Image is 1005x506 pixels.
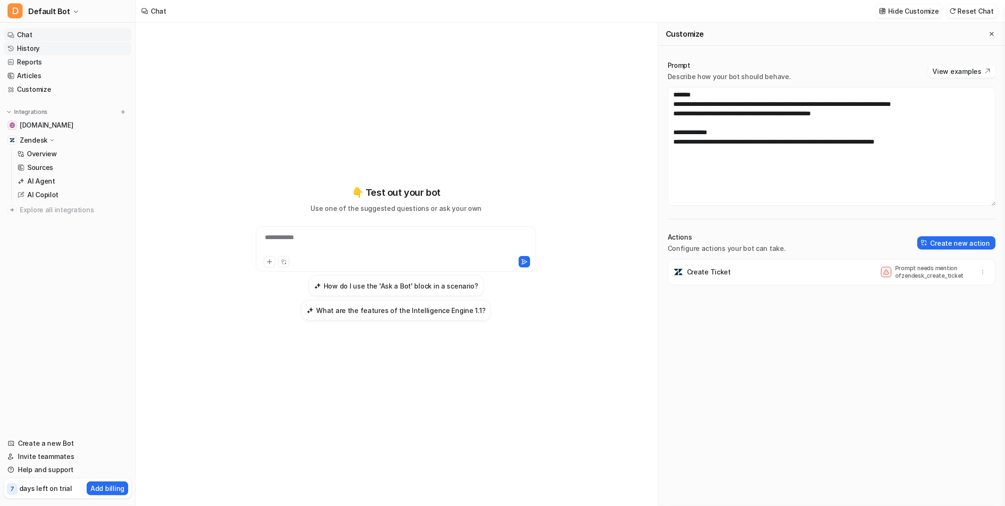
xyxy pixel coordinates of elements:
[309,275,484,296] button: How do I use the 'Ask a Bot' block in a scenario?How do I use the 'Ask a Bot' block in a scenario?
[947,4,997,18] button: Reset Chat
[668,244,786,253] p: Configure actions your bot can take.
[27,177,55,186] p: AI Agent
[14,188,131,201] a: AI Copilot
[27,190,58,200] p: AI Copilot
[668,72,791,81] p: Describe how your bot should behave.
[4,119,131,132] a: help.brightpattern.com[DOMAIN_NAME]
[14,147,131,161] a: Overview
[301,300,491,321] button: What are the features of the Intelligence Engine 1.1?What are the features of the Intelligence En...
[151,6,166,16] div: Chat
[4,42,131,55] a: History
[4,107,50,117] button: Integrations
[10,485,14,493] p: 7
[668,233,786,242] p: Actions
[4,437,131,450] a: Create a new Bot
[687,267,731,277] p: Create Ticket
[928,64,996,78] button: View examples
[4,463,131,476] a: Help and support
[14,161,131,174] a: Sources
[316,305,485,315] h3: What are the features of the Intelligence Engine 1.1?
[895,265,971,280] p: Prompt needs mention of zendesk_create_ticket
[4,56,131,69] a: Reports
[307,307,313,314] img: What are the features of the Intelligence Engine 1.1?
[8,3,23,18] span: D
[14,175,131,188] a: AI Agent
[879,8,886,15] img: customize
[27,163,53,172] p: Sources
[986,28,997,40] button: Close flyout
[120,109,126,115] img: menu_add.svg
[4,450,131,463] a: Invite teammates
[87,482,128,495] button: Add billing
[20,202,128,217] span: Explore all integrations
[352,185,441,200] p: 👇 Test out your bot
[8,205,17,215] img: explore all integrations
[9,122,15,128] img: help.brightpattern.com
[4,69,131,82] a: Articles
[27,149,57,159] p: Overview
[90,483,124,493] p: Add billing
[4,28,131,41] a: Chat
[889,6,939,16] p: Hide Customize
[310,203,482,213] p: Use one of the suggested questions or ask your own
[917,236,996,249] button: Create new action
[324,281,478,291] h3: How do I use the 'Ask a Bot' block in a scenario?
[949,8,956,15] img: reset
[674,267,683,277] img: Create Ticket icon
[921,240,928,246] img: create-action-icon.svg
[4,83,131,96] a: Customize
[9,137,15,143] img: Zendesk
[876,4,943,18] button: Hide Customize
[4,203,131,217] a: Explore all integrations
[666,29,704,39] h2: Customize
[668,61,791,70] p: Prompt
[14,108,48,116] p: Integrations
[6,109,12,115] img: expand menu
[28,5,70,18] span: Default Bot
[19,483,72,493] p: days left on trial
[20,136,48,145] p: Zendesk
[20,120,73,130] span: [DOMAIN_NAME]
[314,282,321,289] img: How do I use the 'Ask a Bot' block in a scenario?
